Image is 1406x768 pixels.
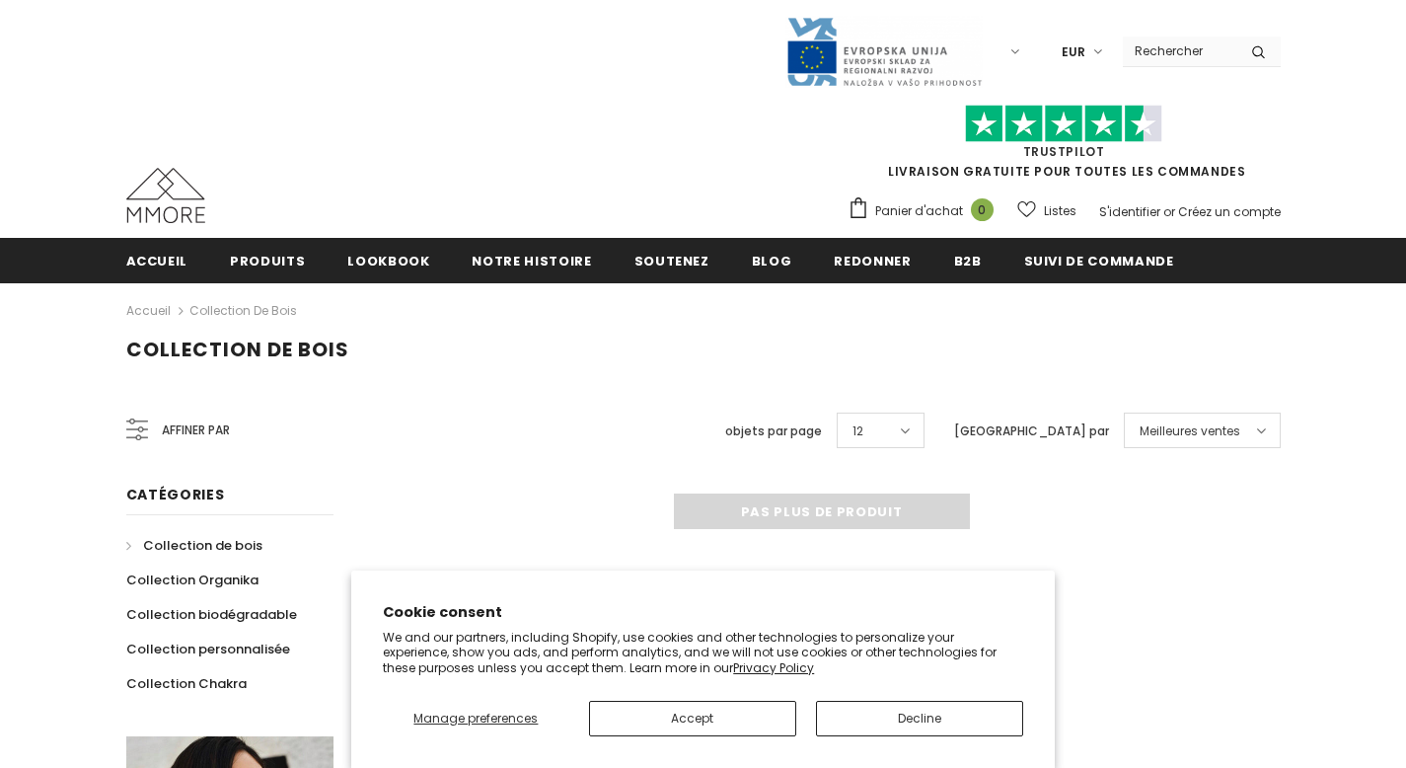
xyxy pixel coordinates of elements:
[472,238,591,282] a: Notre histoire
[126,674,247,693] span: Collection Chakra
[875,201,963,221] span: Panier d'achat
[634,238,709,282] a: soutenez
[383,630,1023,676] p: We and our partners, including Shopify, use cookies and other technologies to personalize your ex...
[1163,203,1175,220] span: or
[230,238,305,282] a: Produits
[1123,37,1236,65] input: Search Site
[816,701,1023,736] button: Decline
[126,336,349,363] span: Collection de bois
[126,168,205,223] img: Cas MMORE
[954,238,982,282] a: B2B
[1024,238,1174,282] a: Suivi de commande
[954,422,1109,441] label: [GEOGRAPHIC_DATA] par
[634,252,709,270] span: soutenez
[126,640,290,658] span: Collection personnalisée
[1140,422,1240,441] span: Meilleures ventes
[126,666,247,701] a: Collection Chakra
[126,632,290,666] a: Collection personnalisée
[126,597,297,632] a: Collection biodégradable
[834,252,911,270] span: Redonner
[189,302,297,319] a: Collection de bois
[752,238,792,282] a: Blog
[383,701,568,736] button: Manage preferences
[347,238,429,282] a: Lookbook
[143,536,262,555] span: Collection de bois
[1017,193,1076,228] a: Listes
[126,299,171,323] a: Accueil
[965,105,1162,143] img: Faites confiance aux étoiles pilotes
[1024,252,1174,270] span: Suivi de commande
[126,605,297,624] span: Collection biodégradable
[126,238,188,282] a: Accueil
[413,710,538,727] span: Manage preferences
[230,252,305,270] span: Produits
[848,196,1003,226] a: Panier d'achat 0
[383,602,1023,623] h2: Cookie consent
[126,528,262,563] a: Collection de bois
[852,422,863,441] span: 12
[126,252,188,270] span: Accueil
[785,42,983,59] a: Javni Razpis
[848,114,1281,180] span: LIVRAISON GRATUITE POUR TOUTES LES COMMANDES
[725,422,822,441] label: objets par page
[733,659,814,676] a: Privacy Policy
[162,420,230,441] span: Affiner par
[472,252,591,270] span: Notre histoire
[126,485,225,504] span: Catégories
[1062,42,1085,62] span: EUR
[1023,143,1105,160] a: TrustPilot
[971,198,994,221] span: 0
[589,701,796,736] button: Accept
[1099,203,1160,220] a: S'identifier
[752,252,792,270] span: Blog
[347,252,429,270] span: Lookbook
[1044,201,1076,221] span: Listes
[834,238,911,282] a: Redonner
[1178,203,1281,220] a: Créez un compte
[954,252,982,270] span: B2B
[126,571,259,589] span: Collection Organika
[126,563,259,597] a: Collection Organika
[785,16,983,88] img: Javni Razpis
